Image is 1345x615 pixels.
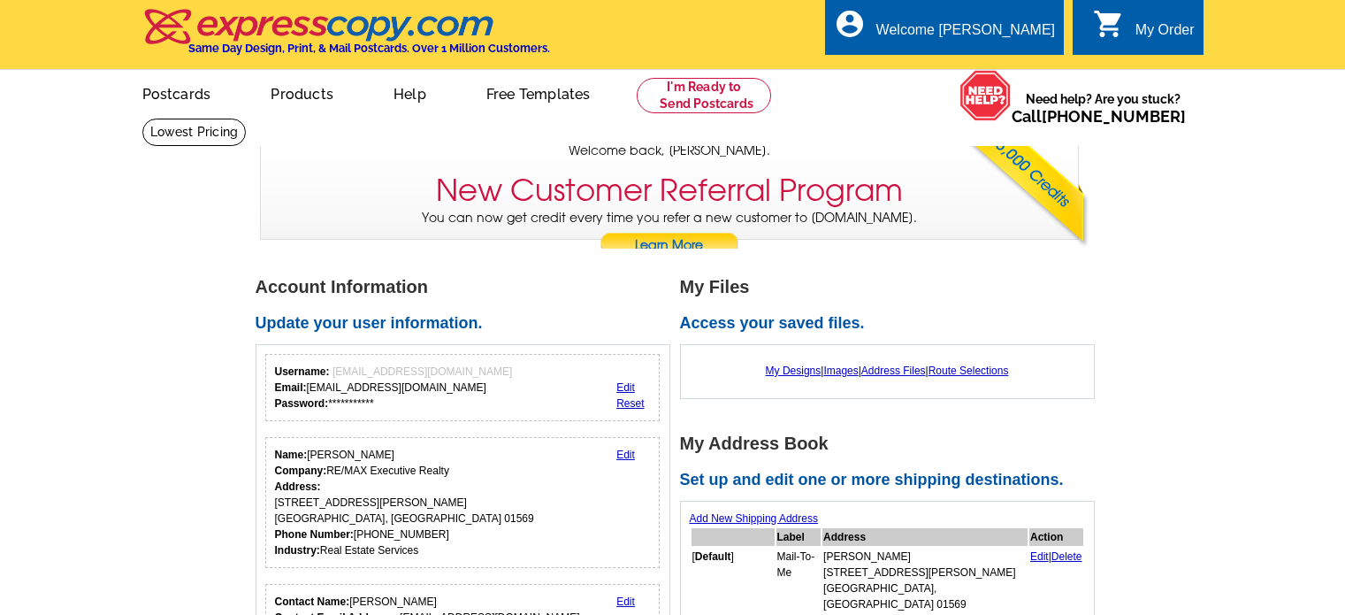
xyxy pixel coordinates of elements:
[680,278,1104,296] h1: My Files
[256,314,680,334] h2: Update your user information.
[265,354,661,421] div: Your login information.
[1093,19,1195,42] a: shopping_cart My Order
[929,365,1009,377] a: Route Selections
[680,471,1104,490] h2: Set up and edit one or more shipping destinations.
[256,278,680,296] h1: Account Information
[823,365,858,377] a: Images
[834,8,866,40] i: account_circle
[275,528,354,541] strong: Phone Number:
[690,354,1085,388] div: | | |
[822,528,1028,546] th: Address
[1042,107,1186,126] a: [PHONE_NUMBER]
[776,548,822,613] td: Mail-To-Me
[776,528,822,546] th: Label
[458,72,619,113] a: Free Templates
[275,447,534,558] div: [PERSON_NAME] RE/MAX Executive Realty [STREET_ADDRESS][PERSON_NAME] [GEOGRAPHIC_DATA], [GEOGRAPHI...
[1051,550,1082,563] a: Delete
[275,397,329,410] strong: Password:
[690,512,818,525] a: Add New Shipping Address
[265,437,661,568] div: Your personal details.
[680,434,1104,453] h1: My Address Book
[616,381,635,394] a: Edit
[959,70,1012,121] img: help
[680,314,1104,334] h2: Access your saved files.
[188,42,550,55] h4: Same Day Design, Print, & Mail Postcards. Over 1 Million Customers.
[1030,550,1049,563] a: Edit
[876,22,1055,47] div: Welcome [PERSON_NAME]
[1093,8,1125,40] i: shopping_cart
[275,544,320,557] strong: Industry:
[261,209,1078,259] p: You can now get credit every time you refer a new customer to [DOMAIN_NAME].
[822,548,1028,613] td: [PERSON_NAME] [STREET_ADDRESS][PERSON_NAME] [GEOGRAPHIC_DATA], [GEOGRAPHIC_DATA] 01569
[616,449,635,461] a: Edit
[275,449,308,461] strong: Name:
[275,596,350,608] strong: Contact Name:
[114,72,240,113] a: Postcards
[861,365,926,377] a: Address Files
[275,381,307,394] strong: Email:
[616,397,644,410] a: Reset
[365,72,455,113] a: Help
[242,72,362,113] a: Products
[1029,548,1083,613] td: |
[332,365,512,378] span: [EMAIL_ADDRESS][DOMAIN_NAME]
[600,233,739,259] a: Learn More
[569,142,770,160] span: Welcome back, [PERSON_NAME].
[616,596,635,608] a: Edit
[275,480,321,493] strong: Address:
[1012,107,1186,126] span: Call
[692,548,775,613] td: [ ]
[766,365,822,377] a: My Designs
[275,365,330,378] strong: Username:
[695,550,731,563] b: Default
[1012,90,1195,126] span: Need help? Are you stuck?
[1135,22,1195,47] div: My Order
[275,465,327,477] strong: Company:
[1029,528,1083,546] th: Action
[436,173,903,209] h3: New Customer Referral Program
[142,21,550,55] a: Same Day Design, Print, & Mail Postcards. Over 1 Million Customers.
